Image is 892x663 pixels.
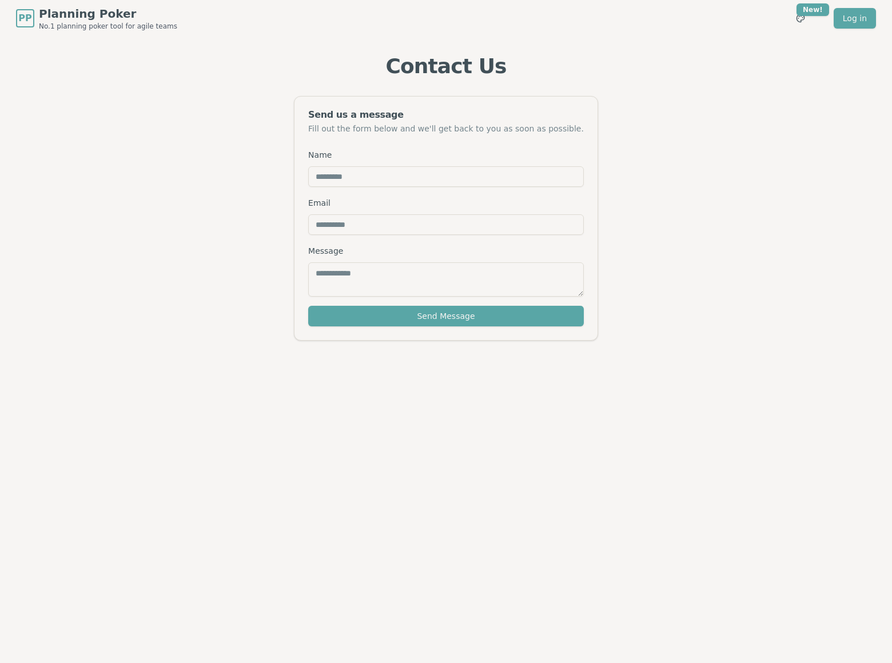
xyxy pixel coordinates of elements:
div: Send us a message [308,110,584,119]
a: PPPlanning PokerNo.1 planning poker tool for agile teams [16,6,177,31]
button: New! [790,8,811,29]
label: Message [308,246,343,255]
a: Log in [834,8,876,29]
div: New! [797,3,829,16]
label: Email [308,198,330,207]
h1: Contact Us [16,55,876,78]
button: Send Message [308,306,584,326]
span: No.1 planning poker tool for agile teams [39,22,177,31]
span: Planning Poker [39,6,177,22]
div: Fill out the form below and we'll get back to you as soon as possible. [308,123,584,134]
span: PP [18,11,31,25]
label: Name [308,150,332,159]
